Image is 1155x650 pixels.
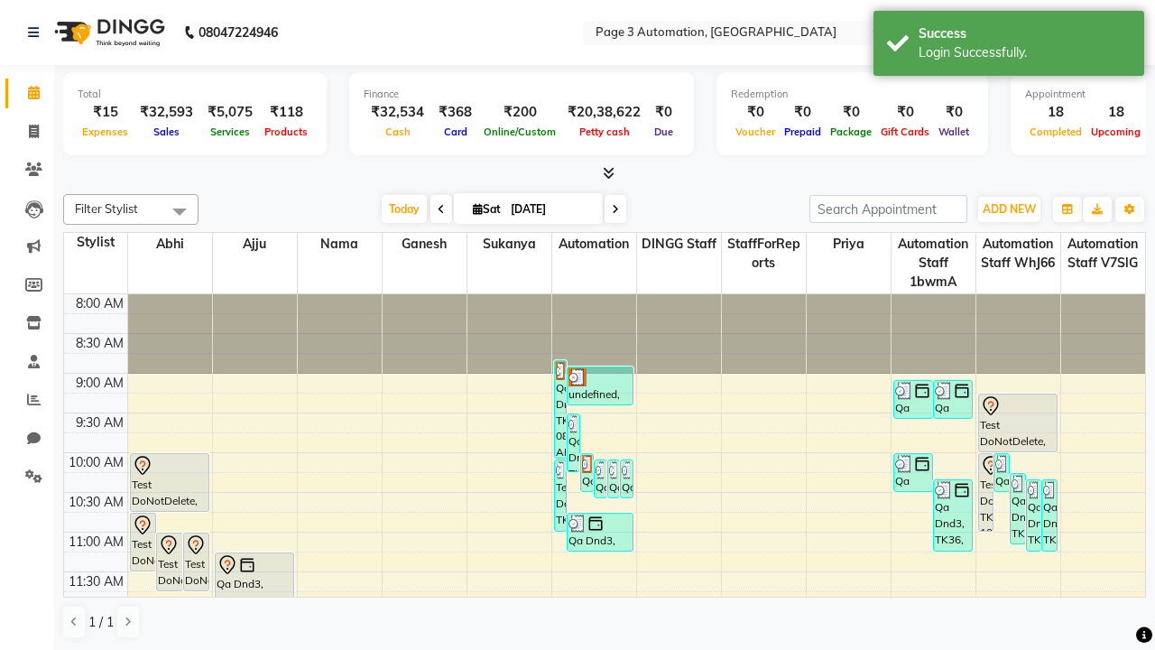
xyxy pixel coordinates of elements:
span: Sales [149,125,184,138]
span: Products [260,125,312,138]
div: ₹118 [260,102,312,123]
span: Automation Staff WhJ66 [976,233,1060,274]
div: Qa Dnd3, TK23, 09:05 AM-09:35 AM, Hair Cut By Expert-Men [934,381,972,418]
span: Wallet [934,125,974,138]
button: ADD NEW [978,197,1040,222]
span: Sat [468,202,505,216]
div: ₹0 [731,102,780,123]
div: Test DoNotDelete, TK11, 10:00 AM-10:45 AM, Hair Cut-Men [131,454,209,511]
div: Qa Dnd3, TK36, 10:20 AM-11:15 AM, Special Hair Wash- Men [934,480,972,551]
div: Qa Dnd3, TK29, 10:05 AM-10:35 AM, Hair cut Below 12 years (Boy) [608,460,620,497]
div: Total [78,87,312,102]
div: ₹368 [431,102,479,123]
span: Expenses [78,125,133,138]
div: ₹200 [479,102,560,123]
div: Qa Dnd3, TK30, 10:05 AM-10:35 AM, Hair cut Below 12 years (Boy) [621,460,633,497]
div: ₹32,534 [364,102,431,123]
span: Abhi [128,233,212,255]
div: 9:30 AM [72,413,127,432]
div: Qa Dnd3, TK21, 08:50 AM-10:05 AM, Hair Cut By Expert-Men,Hair Cut-Men [555,361,567,458]
div: Qa Dnd3, TK34, 10:20 AM-11:15 AM, Special Hair Wash- Men [1027,480,1041,551]
span: Completed [1025,125,1086,138]
span: Automation Staff V7SlG [1061,233,1146,274]
div: ₹0 [934,102,974,123]
div: Qa Dnd3, TK27, 10:00 AM-10:30 AM, Hair cut Below 12 years (Boy) [581,454,593,491]
div: Stylist [64,233,127,252]
div: Test DoNotDelete, TK12, 11:00 AM-11:45 AM, Hair Cut-Men [157,534,182,590]
div: Qa Dnd3, TK24, 09:30 AM-10:15 AM, Hair Cut-Men [568,414,579,471]
span: Services [206,125,254,138]
div: Qa Dnd3, TK37, 10:45 AM-11:15 AM, Hair cut Below 12 years (Boy) [568,514,633,551]
div: ₹5,075 [200,102,260,123]
div: 10:30 AM [65,493,127,512]
span: 1 / 1 [88,613,114,632]
div: 9:00 AM [72,374,127,393]
div: Qa Dnd3, TK22, 09:05 AM-09:35 AM, Hair cut Below 12 years (Boy) [894,381,932,418]
div: ₹0 [780,102,826,123]
div: 10:00 AM [65,453,127,472]
div: ₹0 [876,102,934,123]
div: 18 [1086,102,1145,123]
span: Online/Custom [479,125,560,138]
div: undefined, TK20, 08:55 AM-09:25 AM, Hair cut Below 12 years (Boy) [568,367,633,404]
span: ADD NEW [983,202,1036,216]
span: Ajju [213,233,297,255]
div: Success [919,24,1131,43]
span: Prepaid [780,125,826,138]
img: logo [46,7,170,58]
div: ₹15 [78,102,133,123]
span: Card [439,125,472,138]
input: 2025-10-04 [505,196,596,223]
div: ₹0 [826,102,876,123]
div: ₹20,38,622 [560,102,648,123]
span: Filter Stylist [75,201,138,216]
span: Gift Cards [876,125,934,138]
b: 08047224946 [199,7,278,58]
div: Test DoNotDelete, TK19, 10:00 AM-11:00 AM, Hair Cut-Women [979,454,993,531]
span: Ganesh [383,233,467,255]
div: Qa Dnd3, TK26, 10:00 AM-10:30 AM, Hair cut Below 12 years (Boy) [894,454,932,491]
div: Qa Dnd3, TK33, 10:15 AM-11:10 AM, Special Hair Wash- Men [1011,474,1025,543]
div: 11:00 AM [65,533,127,552]
span: Voucher [731,125,780,138]
span: Automation [552,233,636,255]
span: DINGG Staff [637,233,721,255]
span: Cash [381,125,415,138]
span: Priya [807,233,891,255]
div: ₹0 [648,102,679,123]
span: StaffForReports [722,233,806,274]
div: 8:00 AM [72,294,127,313]
div: Login Successfully. [919,43,1131,62]
div: Test DoNotDelete, TK13, 10:45 AM-11:30 AM, Hair Cut-Men [131,514,156,571]
div: Qa Dnd3, TK25, 10:00 AM-10:30 AM, Hair cut Below 12 years (Boy) [994,454,1009,491]
div: Test DoNotDelete, TK19, 09:15 AM-10:00 AM, Hair Cut-Men [979,395,1058,451]
span: Sukanya [467,233,551,255]
span: Upcoming [1086,125,1145,138]
span: Today [382,195,427,223]
div: ₹32,593 [133,102,200,123]
span: Due [650,125,678,138]
span: Petty cash [575,125,634,138]
div: 11:30 AM [65,572,127,591]
span: Automation Staff 1bwmA [892,233,975,293]
div: Qa Dnd3, TK28, 10:05 AM-10:35 AM, Hair cut Below 12 years (Boy) [595,460,606,497]
div: Finance [364,87,679,102]
div: 8:30 AM [72,334,127,353]
span: Nama [298,233,382,255]
input: Search Appointment [809,195,967,223]
div: Qa Dnd3, TK35, 10:20 AM-11:15 AM, Special Hair Wash- Men [1042,480,1057,551]
div: 18 [1025,102,1086,123]
div: Test DoNotDelete, TK32, 10:05 AM-11:00 AM, Special Hair Wash- Men [555,460,567,531]
div: Test DoNotDelete, TK17, 11:00 AM-11:45 AM, Hair Cut-Men [184,534,209,590]
div: Redemption [731,87,974,102]
span: Package [826,125,876,138]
